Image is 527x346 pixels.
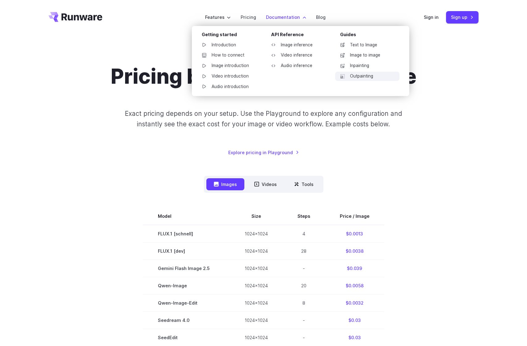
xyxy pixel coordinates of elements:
td: $0.0058 [325,277,384,294]
label: Features [205,14,231,21]
td: 20 [283,277,325,294]
div: Guides [340,31,399,40]
div: Getting started [202,31,261,40]
td: Qwen-Image-Edit [143,294,230,312]
td: $0.0038 [325,243,384,260]
td: 1024x1024 [230,312,283,329]
a: Go to / [48,12,102,22]
td: 1024x1024 [230,277,283,294]
a: Introduction [197,40,261,50]
p: Exact pricing depends on your setup. Use the Playground to explore any configuration and instantl... [113,108,414,129]
a: Image introduction [197,61,261,70]
th: Size [230,208,283,225]
td: FLUX.1 [schnell] [143,225,230,243]
label: Documentation [266,14,306,21]
a: Outpainting [335,72,399,81]
a: Inpainting [335,61,399,70]
div: API Reference [271,31,330,40]
button: Videos [247,178,284,190]
td: $0.03 [325,312,384,329]
td: 4 [283,225,325,243]
td: $0.0032 [325,294,384,312]
td: - [283,312,325,329]
th: Price / Image [325,208,384,225]
button: Tools [287,178,321,190]
a: Explore pricing in Playground [228,149,299,156]
th: Model [143,208,230,225]
a: Image inference [266,40,330,50]
td: 1024x1024 [230,225,283,243]
td: 1024x1024 [230,294,283,312]
td: $0.039 [325,260,384,277]
a: Blog [316,14,326,21]
td: FLUX.1 [dev] [143,243,230,260]
td: $0.0013 [325,225,384,243]
th: Steps [283,208,325,225]
a: Pricing [241,14,256,21]
a: How to connect [197,51,261,60]
td: Seedream 4.0 [143,312,230,329]
a: Video introduction [197,72,261,81]
td: - [283,260,325,277]
a: Video inference [266,51,330,60]
a: Sign up [446,11,479,23]
td: 1024x1024 [230,243,283,260]
h1: Pricing based on what you use [111,64,416,89]
td: 8 [283,294,325,312]
span: Gemini Flash Image 2.5 [158,265,215,272]
button: Images [206,178,244,190]
td: 28 [283,243,325,260]
a: Sign in [424,14,439,21]
a: Text to Image [335,40,399,50]
td: Qwen-Image [143,277,230,294]
a: Audio introduction [197,82,261,91]
a: Image to image [335,51,399,60]
a: Audio inference [266,61,330,70]
td: 1024x1024 [230,260,283,277]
